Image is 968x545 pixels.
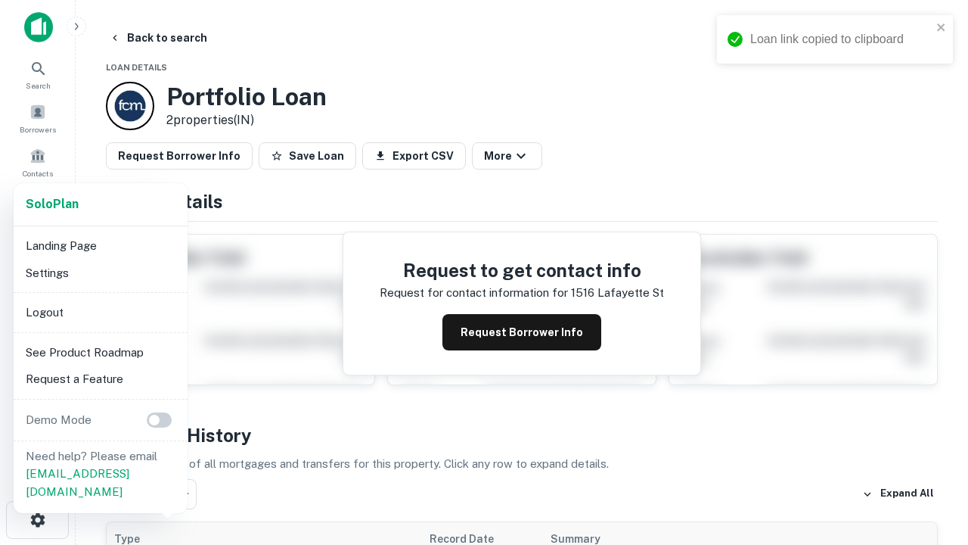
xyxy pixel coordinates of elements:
[26,195,79,213] a: SoloPlan
[750,30,932,48] div: Loan link copied to clipboard
[20,232,181,260] li: Landing Page
[20,366,181,393] li: Request a Feature
[26,197,79,211] strong: Solo Plan
[892,424,968,497] iframe: Chat Widget
[20,260,181,287] li: Settings
[20,299,181,326] li: Logout
[26,467,129,498] a: [EMAIL_ADDRESS][DOMAIN_NAME]
[26,447,175,501] p: Need help? Please email
[936,21,947,36] button: close
[20,411,98,429] p: Demo Mode
[20,339,181,366] li: See Product Roadmap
